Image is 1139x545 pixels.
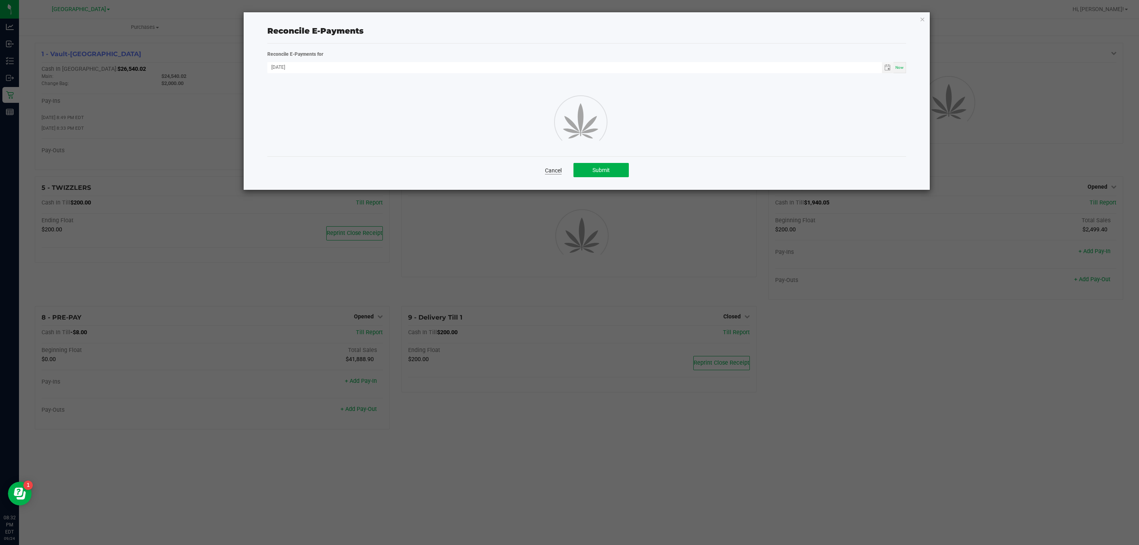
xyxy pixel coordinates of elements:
[895,65,904,70] span: Now
[267,62,882,72] input: Date
[267,51,324,57] strong: Reconcile E-Payments for
[8,482,32,505] iframe: Resource center
[23,481,33,490] iframe: Resource center unread badge
[573,163,629,177] button: Submit
[267,25,906,37] div: Reconcile E-Payments
[882,62,893,73] span: Toggle calendar
[592,167,610,173] span: Submit
[545,167,562,174] a: Cancel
